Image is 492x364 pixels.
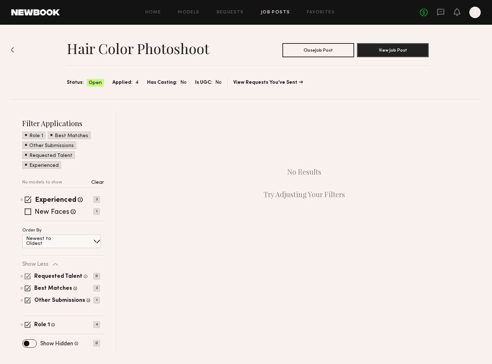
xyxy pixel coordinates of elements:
a: Favorites [307,10,335,15]
button: View Job Post [357,43,429,57]
p: Show Less [22,262,48,267]
span: Has Casting: [147,79,177,87]
p: Best Matches [55,134,88,139]
p: 0 [93,273,100,280]
p: Order By [22,228,42,233]
span: Is UGC: [195,79,212,87]
p: 1 [93,297,100,304]
label: Experienced [35,197,76,204]
p: Try Adjusting Your Filters [264,190,345,199]
label: Role 1 [34,322,50,328]
a: Requests [217,10,244,15]
a: Models [178,10,199,15]
p: Other Submissions [29,143,74,148]
p: Newest to Oldest [26,236,68,246]
span: Open [89,80,102,87]
span: No [215,79,222,87]
img: Back to previous page [11,47,14,53]
a: Job Posts [261,10,290,15]
h2: Filter Applications [22,118,104,128]
button: CloseJob Post [282,43,354,57]
p: 4 [93,321,100,328]
span: Status: [67,79,84,87]
p: No models to show [22,180,62,185]
a: View Requests You’ve Sent [233,80,303,85]
label: Best Matches [34,286,72,292]
p: No Results [287,168,321,176]
p: Requested Talent [29,153,72,158]
p: 3 [93,196,100,203]
a: I [469,7,481,18]
label: Show Hidden [40,341,73,347]
p: Experienced [29,163,59,168]
p: Role 1 [29,134,43,139]
label: Requested Talent [34,274,82,280]
p: 0 [93,340,100,347]
p: Clear [91,180,104,185]
h1: Hair Color Photoshoot [67,40,209,57]
span: Applied: [112,79,133,87]
a: Home [145,10,161,15]
p: 3 [93,285,100,292]
p: 1 [93,208,100,215]
label: Other Submissions [34,298,85,304]
span: No [180,79,187,87]
span: 4 [135,79,139,87]
label: New Faces [35,209,69,216]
